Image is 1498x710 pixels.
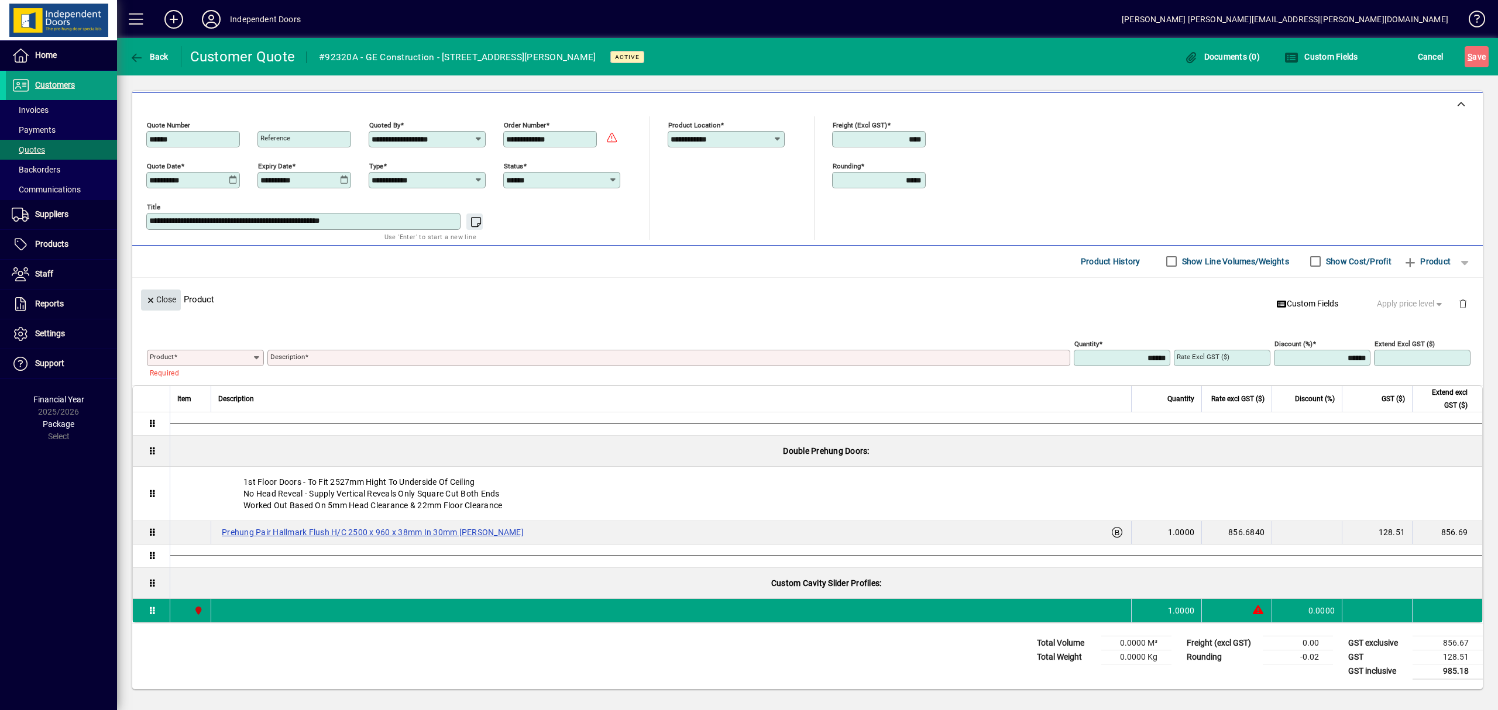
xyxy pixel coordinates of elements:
span: Package [43,419,74,429]
app-page-header-button: Close [138,294,184,305]
span: Home [35,50,57,60]
span: Back [129,52,169,61]
button: Save [1465,46,1489,67]
span: GST ($) [1382,392,1405,405]
td: 0.00 [1263,636,1333,650]
mat-label: Freight (excl GST) [833,121,887,129]
a: Quotes [6,140,117,160]
span: Documents (0) [1184,52,1260,61]
td: Freight (excl GST) [1181,636,1263,650]
span: Description [218,392,254,405]
span: 1.0000 [1168,605,1195,616]
span: Quotes [12,145,45,154]
mat-label: Quoted by [369,121,400,129]
mat-label: Order number [504,121,546,129]
app-page-header-button: Delete [1449,298,1477,308]
label: Show Line Volumes/Weights [1180,256,1289,267]
span: Communications [12,185,81,194]
mat-label: Quantity [1074,340,1099,348]
span: Reports [35,299,64,308]
span: Christchurch [191,604,204,617]
mat-label: Quote number [147,121,190,129]
label: Show Cost/Profit [1324,256,1392,267]
label: Prehung Pair Hallmark Flush H/C 2500 x 960 x 38mm In 30mm [PERSON_NAME] [218,525,527,539]
button: Documents (0) [1181,46,1263,67]
span: ave [1468,47,1486,66]
a: Settings [6,319,117,349]
span: Custom Fields [1276,298,1338,310]
span: Suppliers [35,209,68,219]
td: 128.51 [1342,521,1412,544]
span: Custom Fields [1284,52,1358,61]
span: Rate excl GST ($) [1211,392,1265,405]
div: Custom Cavity Slider Profiles: [170,568,1482,598]
div: [PERSON_NAME] [PERSON_NAME][EMAIL_ADDRESS][PERSON_NAME][DOMAIN_NAME] [1122,10,1448,29]
td: GST exclusive [1342,636,1413,650]
span: Staff [35,269,53,278]
a: Products [6,230,117,259]
span: Discount (%) [1295,392,1335,405]
mat-label: Rate excl GST ($) [1177,353,1229,361]
span: Product History [1081,252,1140,271]
button: Delete [1449,289,1477,318]
td: Total Weight [1031,650,1101,664]
td: 985.18 [1413,664,1483,678]
td: GST [1342,650,1413,664]
mat-label: Rounding [833,162,861,170]
button: Product History [1076,251,1145,272]
a: Suppliers [6,200,117,229]
span: Cancel [1418,47,1444,66]
span: Backorders [12,165,60,174]
button: Add [155,9,193,30]
button: Apply price level [1372,293,1449,314]
button: Custom Fields [1272,293,1343,314]
button: Custom Fields [1281,46,1361,67]
a: Knowledge Base [1460,2,1483,40]
mat-label: Description [270,353,305,361]
div: 1st Floor Doors - To Fit 2527mm Hight To Underside Of Ceiling No Head Reveal - Supply Vertical Re... [170,467,1482,521]
td: GST inclusive [1342,664,1413,678]
span: Item [177,392,191,405]
app-page-header-button: Back [117,46,181,67]
td: -0.02 [1263,650,1333,664]
td: 128.51 [1413,650,1483,664]
mat-label: Quote date [147,162,181,170]
mat-label: Extend excl GST ($) [1375,340,1435,348]
a: Invoices [6,100,117,120]
span: Financial Year [33,395,84,404]
td: 856.67 [1413,636,1483,650]
a: Staff [6,260,117,289]
button: Profile [193,9,230,30]
mat-label: Type [369,162,383,170]
td: 0.0000 M³ [1101,636,1171,650]
a: Home [6,41,117,70]
span: 1.0000 [1168,526,1195,538]
span: Payments [12,125,56,135]
td: 0.0000 [1272,599,1342,622]
span: Support [35,359,64,368]
td: 0.0000 Kg [1101,650,1171,664]
a: Payments [6,120,117,140]
mat-label: Product [150,353,174,361]
div: Independent Doors [230,10,301,29]
span: S [1468,52,1472,61]
div: Customer Quote [190,47,296,66]
span: Extend excl GST ($) [1420,386,1468,412]
a: Communications [6,180,117,199]
div: 856.6840 [1209,526,1265,538]
span: Close [146,290,176,309]
div: Product [132,278,1483,320]
span: Quantity [1167,392,1194,405]
mat-label: Expiry date [258,162,292,170]
td: Total Volume [1031,636,1101,650]
span: Apply price level [1377,298,1445,310]
mat-label: Product location [668,121,720,129]
span: Settings [35,329,65,338]
mat-label: Status [504,162,523,170]
mat-error: Required [150,366,255,378]
td: 856.69 [1412,521,1482,544]
span: Products [35,239,68,249]
a: Support [6,349,117,378]
mat-label: Discount (%) [1274,340,1313,348]
span: Active [615,53,640,61]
